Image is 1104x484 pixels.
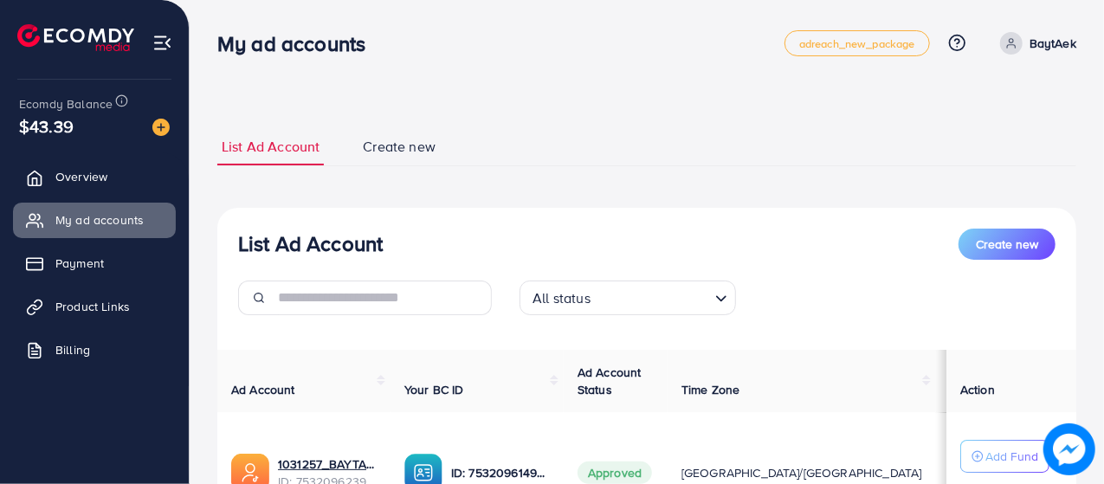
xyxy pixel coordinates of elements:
span: Action [960,381,995,398]
a: adreach_new_package [784,30,930,56]
p: BaytAek [1030,33,1076,54]
span: Approved [578,461,652,484]
p: Add Fund [985,446,1038,467]
div: Search for option [520,281,736,315]
a: Payment [13,246,176,281]
span: My ad accounts [55,211,144,229]
span: Payment [55,255,104,272]
span: Your BC ID [404,381,464,398]
a: Billing [13,332,176,367]
img: logo [17,24,134,51]
span: Billing [55,341,90,358]
h3: List Ad Account [238,231,383,256]
a: Overview [13,159,176,194]
span: Create new [976,236,1038,253]
img: menu [152,33,172,53]
button: Create new [959,229,1056,260]
span: Ad Account [231,381,295,398]
a: BaytAek [993,32,1076,55]
a: Product Links [13,289,176,324]
span: Overview [55,168,107,185]
span: Ecomdy Balance [19,95,113,113]
button: Add Fund [960,440,1049,473]
span: Create new [363,137,436,157]
span: $43.39 [19,113,74,139]
span: Time Zone [681,381,739,398]
input: Search for option [596,282,708,311]
a: 1031257_BAYTAEK_1753702824295 [278,455,377,473]
img: image [1043,423,1095,475]
span: adreach_new_package [799,38,915,49]
img: image [152,119,170,136]
span: [GEOGRAPHIC_DATA]/[GEOGRAPHIC_DATA] [681,464,922,481]
h3: My ad accounts [217,31,379,56]
span: Ad Account Status [578,364,642,398]
span: List Ad Account [222,137,320,157]
p: ID: 7532096149239529473 [451,462,550,483]
a: My ad accounts [13,203,176,237]
span: Product Links [55,298,130,315]
span: All status [529,286,594,311]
